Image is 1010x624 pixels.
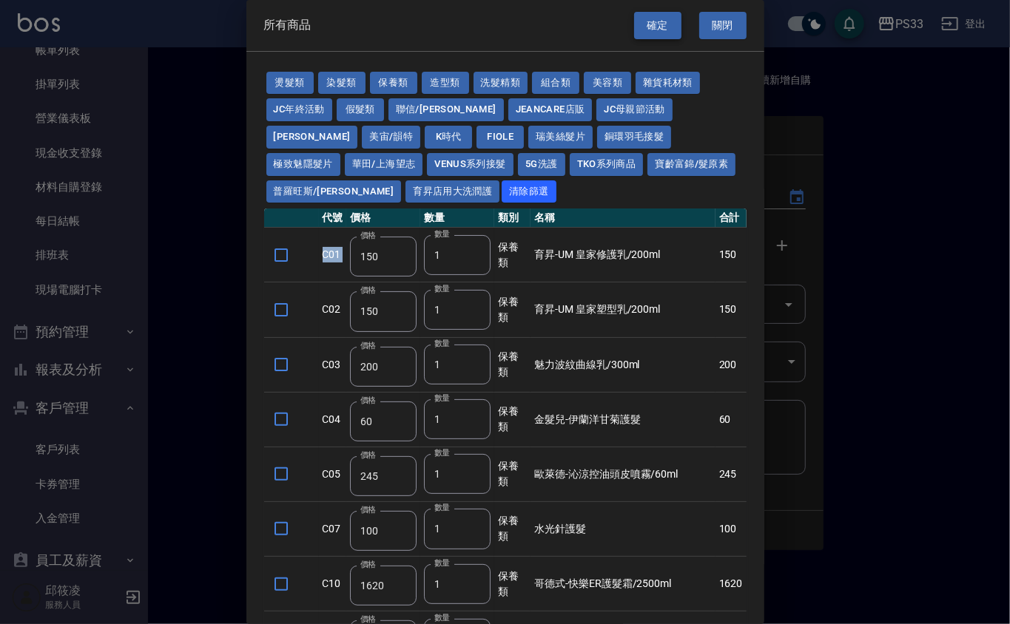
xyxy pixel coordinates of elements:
[266,126,358,149] button: [PERSON_NAME]
[434,612,450,623] label: 數量
[319,447,347,501] td: C05
[360,450,376,461] label: 價格
[494,208,531,228] th: 類別
[388,98,504,121] button: 聯信/[PERSON_NAME]
[531,282,715,337] td: 育昇-UM 皇家塑型乳/200ml
[360,340,376,351] label: 價格
[427,153,513,176] button: Venus系列接髮
[716,282,747,337] td: 150
[531,557,715,611] td: 哥德式-快樂ER護髮霜/2500ml
[528,126,593,149] button: 瑞美絲髮片
[532,72,579,95] button: 組合類
[636,72,700,95] button: 雜貨耗材類
[434,228,450,240] label: 數量
[319,557,347,611] td: C10
[716,447,747,501] td: 245
[531,447,715,501] td: 歐萊德-沁涼控油頭皮噴霧/60ml
[597,126,671,149] button: 銅環羽毛接髮
[425,126,472,149] button: K時代
[318,72,366,95] button: 染髮類
[494,228,531,282] td: 保養類
[716,337,747,392] td: 200
[716,392,747,447] td: 60
[346,208,420,228] th: 價格
[474,72,528,95] button: 洗髮精類
[434,447,450,458] label: 數量
[360,285,376,296] label: 價格
[434,557,450,569] label: 數量
[596,98,673,121] button: JC母親節活動
[360,559,376,570] label: 價格
[319,282,347,337] td: C02
[531,501,715,556] td: 水光針護髮
[518,153,565,176] button: 5G洗護
[502,180,556,203] button: 清除篩選
[266,98,332,121] button: JC年終活動
[716,501,747,556] td: 100
[647,153,735,176] button: 寶齡富錦/髮原素
[434,502,450,513] label: 數量
[634,12,681,39] button: 確定
[508,98,593,121] button: JeanCare店販
[319,392,347,447] td: C04
[420,208,494,228] th: 數量
[319,228,347,282] td: C01
[699,12,747,39] button: 關閉
[422,72,469,95] button: 造型類
[405,180,499,203] button: 育昇店用大洗潤護
[494,447,531,501] td: 保養類
[477,126,524,149] button: FIOLE
[360,395,376,406] label: 價格
[434,283,450,294] label: 數量
[494,392,531,447] td: 保養類
[531,208,715,228] th: 名稱
[266,180,402,203] button: 普羅旺斯/[PERSON_NAME]
[494,337,531,392] td: 保養類
[584,72,631,95] button: 美容類
[264,18,312,33] span: 所有商品
[266,153,340,176] button: 極致魅隱髮片
[337,98,384,121] button: 假髮類
[319,501,347,556] td: C07
[494,557,531,611] td: 保養類
[570,153,644,176] button: TKO系列商品
[434,338,450,349] label: 數量
[266,72,314,95] button: 燙髮類
[360,504,376,515] label: 價格
[716,208,747,228] th: 合計
[319,337,347,392] td: C03
[531,228,715,282] td: 育昇-UM 皇家修護乳/200ml
[494,501,531,556] td: 保養類
[531,337,715,392] td: 魅力波紋曲線乳/300ml
[716,557,747,611] td: 1620
[345,153,423,176] button: 華田/上海望志
[319,208,347,228] th: 代號
[434,393,450,404] label: 數量
[494,282,531,337] td: 保養類
[531,392,715,447] td: 金髮兒-伊蘭洋甘菊護髮
[716,228,747,282] td: 150
[362,126,420,149] button: 美宙/韻特
[360,230,376,241] label: 價格
[370,72,417,95] button: 保養類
